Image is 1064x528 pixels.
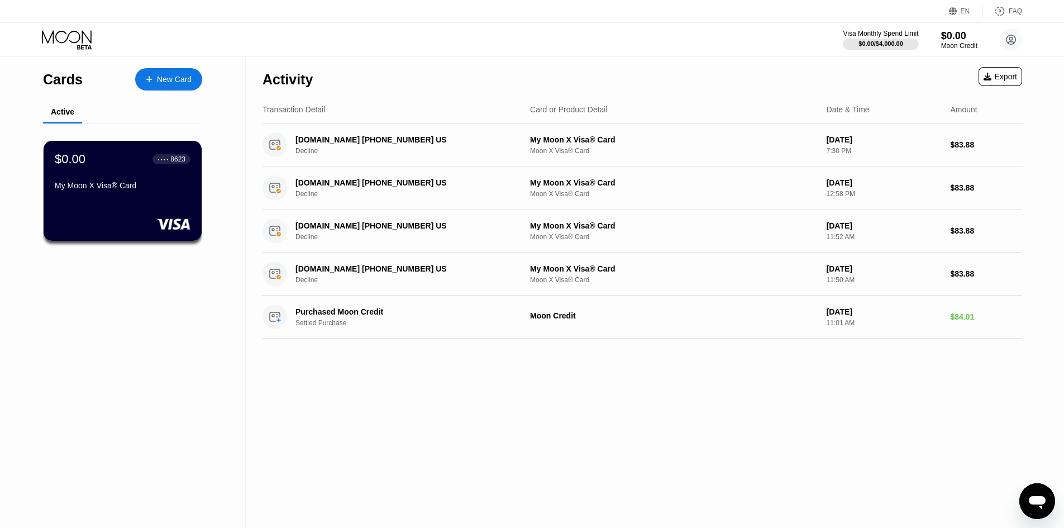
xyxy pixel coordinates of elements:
[170,155,185,163] div: 8623
[43,72,83,88] div: Cards
[827,276,942,284] div: 11:50 AM
[983,6,1022,17] div: FAQ
[263,296,1022,339] div: Purchased Moon CreditSettled PurchaseMoon Credit[DATE]11:01 AM$84.01
[530,221,818,230] div: My Moon X Visa® Card
[530,311,818,320] div: Moon Credit
[263,167,1022,210] div: [DOMAIN_NAME] [PHONE_NUMBER] USDeclineMy Moon X Visa® CardMoon X Visa® Card[DATE]12:58 PM$83.88
[55,181,190,190] div: My Moon X Visa® Card
[827,178,942,187] div: [DATE]
[950,140,1022,149] div: $83.88
[827,264,942,273] div: [DATE]
[941,42,977,50] div: Moon Credit
[979,67,1022,86] div: Export
[1019,483,1055,519] iframe: Кнопка запуска окна обмена сообщениями
[530,178,818,187] div: My Moon X Visa® Card
[263,123,1022,167] div: [DOMAIN_NAME] [PHONE_NUMBER] USDeclineMy Moon X Visa® CardMoon X Visa® Card[DATE]7:30 PM$83.88
[295,190,528,198] div: Decline
[263,210,1022,253] div: [DOMAIN_NAME] [PHONE_NUMBER] USDeclineMy Moon X Visa® CardMoon X Visa® Card[DATE]11:52 AM$83.88
[295,178,512,187] div: [DOMAIN_NAME] [PHONE_NUMBER] US
[950,183,1022,192] div: $83.88
[827,105,870,114] div: Date & Time
[827,319,942,327] div: 11:01 AM
[295,135,512,144] div: [DOMAIN_NAME] [PHONE_NUMBER] US
[858,40,903,47] div: $0.00 / $4,000.00
[941,30,977,42] div: $0.00
[827,307,942,316] div: [DATE]
[295,264,512,273] div: [DOMAIN_NAME] [PHONE_NUMBER] US
[961,7,970,15] div: EN
[295,147,528,155] div: Decline
[530,147,818,155] div: Moon X Visa® Card
[295,276,528,284] div: Decline
[263,253,1022,296] div: [DOMAIN_NAME] [PHONE_NUMBER] USDeclineMy Moon X Visa® CardMoon X Visa® Card[DATE]11:50 AM$83.88
[295,233,528,241] div: Decline
[950,312,1022,321] div: $84.01
[827,233,942,241] div: 11:52 AM
[530,233,818,241] div: Moon X Visa® Card
[827,135,942,144] div: [DATE]
[263,72,313,88] div: Activity
[530,135,818,144] div: My Moon X Visa® Card
[949,6,983,17] div: EN
[158,158,169,161] div: ● ● ● ●
[530,105,608,114] div: Card or Product Detail
[843,30,918,37] div: Visa Monthly Spend Limit
[941,30,977,50] div: $0.00Moon Credit
[950,269,1022,278] div: $83.88
[843,30,918,50] div: Visa Monthly Spend Limit$0.00/$4,000.00
[530,276,818,284] div: Moon X Visa® Card
[44,141,202,241] div: $0.00● ● ● ●8623My Moon X Visa® Card
[295,307,512,316] div: Purchased Moon Credit
[55,152,85,167] div: $0.00
[135,68,202,91] div: New Card
[950,226,1022,235] div: $83.88
[530,264,818,273] div: My Moon X Visa® Card
[263,105,325,114] div: Transaction Detail
[295,221,512,230] div: [DOMAIN_NAME] [PHONE_NUMBER] US
[1009,7,1022,15] div: FAQ
[51,107,74,116] div: Active
[827,147,942,155] div: 7:30 PM
[984,72,1017,81] div: Export
[157,75,192,84] div: New Card
[530,190,818,198] div: Moon X Visa® Card
[827,190,942,198] div: 12:58 PM
[950,105,977,114] div: Amount
[295,319,528,327] div: Settled Purchase
[827,221,942,230] div: [DATE]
